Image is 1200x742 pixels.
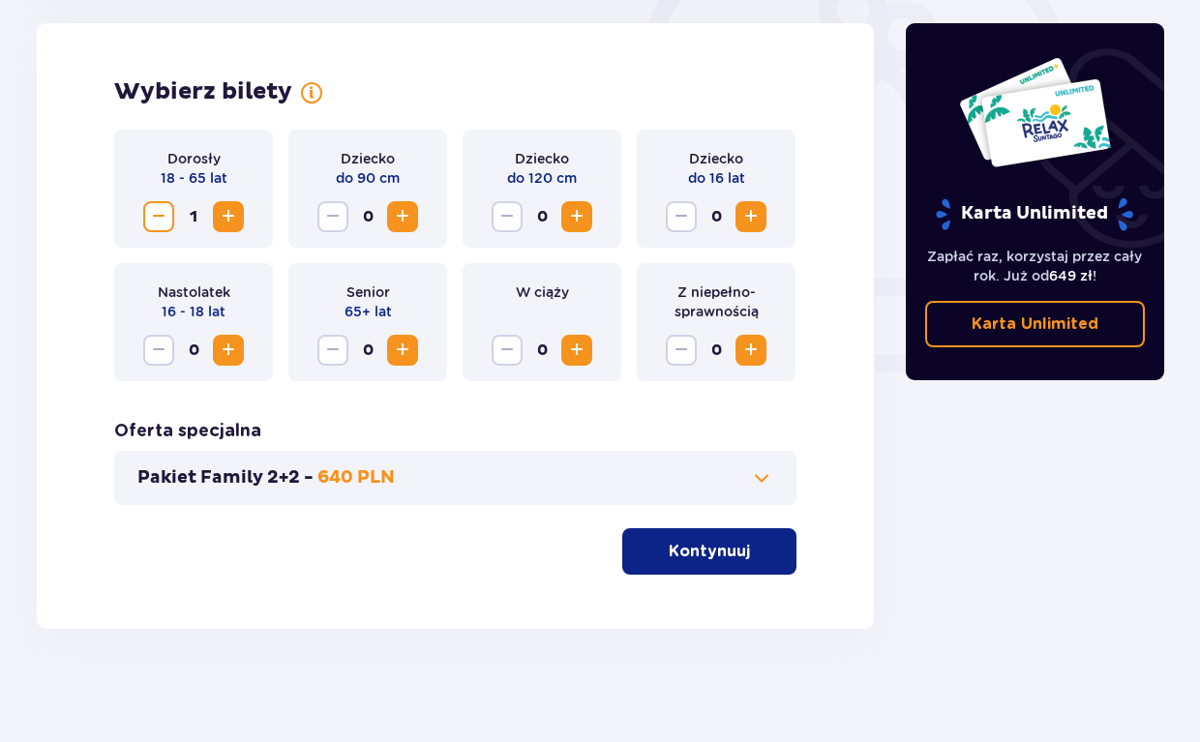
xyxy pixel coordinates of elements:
button: Zmniejsz [143,335,174,366]
button: Zmniejsz [666,201,697,232]
button: Zmniejsz [666,335,697,366]
button: Zmniejsz [492,201,523,232]
p: Z niepełno­sprawnością [652,282,780,321]
p: 640 PLN [317,466,395,490]
p: W ciąży [516,282,569,302]
span: 0 [526,201,557,232]
p: Dziecko [515,149,569,168]
button: Zmniejsz [317,335,348,366]
p: 65+ lat [345,302,392,321]
p: Dziecko [341,149,395,168]
p: do 16 lat [688,168,745,188]
p: do 90 cm [336,168,400,188]
span: 649 zł [1049,268,1093,283]
p: Pakiet Family 2+2 - [137,466,314,490]
button: Zwiększ [387,335,418,366]
span: 0 [526,335,557,366]
span: 0 [701,335,732,366]
button: Zwiększ [213,201,244,232]
span: 0 [701,201,732,232]
p: Nastolatek [158,282,230,302]
button: Zwiększ [213,335,244,366]
p: Karta Unlimited [972,313,1098,335]
button: Zmniejsz [492,335,523,366]
button: Zmniejsz [143,201,174,232]
p: Senior [346,282,390,302]
span: 0 [178,335,209,366]
p: Dziecko [689,149,743,168]
h3: Oferta specjalna [114,420,261,443]
a: Karta Unlimited [925,301,1146,347]
p: 16 - 18 lat [162,302,225,321]
p: Dorosły [167,149,221,168]
p: do 120 cm [507,168,577,188]
button: Zwiększ [735,335,766,366]
span: 1 [178,201,209,232]
button: Zwiększ [735,201,766,232]
p: Zapłać raz, korzystaj przez cały rok. Już od ! [925,247,1146,285]
button: Pakiet Family 2+2 -640 PLN [137,466,773,490]
button: Zwiększ [561,201,592,232]
button: Zwiększ [387,201,418,232]
button: Kontynuuj [622,528,796,575]
button: Zmniejsz [317,201,348,232]
img: Dwie karty całoroczne do Suntago z napisem 'UNLIMITED RELAX', na białym tle z tropikalnymi liśćmi... [958,56,1112,168]
h2: Wybierz bilety [114,77,292,106]
p: Kontynuuj [669,541,750,562]
p: 18 - 65 lat [161,168,227,188]
button: Zwiększ [561,335,592,366]
span: 0 [352,335,383,366]
p: Karta Unlimited [934,197,1135,231]
span: 0 [352,201,383,232]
